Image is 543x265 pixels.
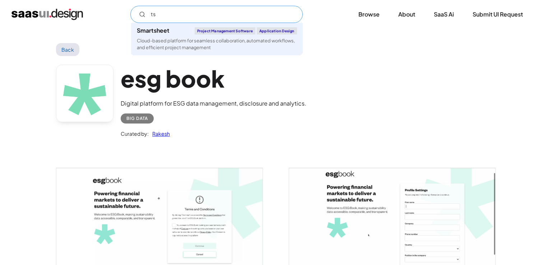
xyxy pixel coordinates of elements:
div: Big Data [126,114,148,123]
a: Rakesh [149,129,170,138]
form: Email Form [130,6,303,23]
a: SmartsheetProject Management SoftwareApplication DesignCloud-based platform for seamless collabor... [131,23,303,55]
div: Curated by: [121,129,149,138]
a: Back [56,43,79,56]
div: Smartsheet [137,28,170,33]
a: SaaS Ai [425,6,463,22]
a: Submit UI Request [464,6,532,22]
div: Cloud-based platform for seamless collaboration, automated workflows, and efficient project manag... [137,37,297,51]
a: home [11,9,83,20]
input: Search UI designs you're looking for... [130,6,303,23]
a: Browse [350,6,388,22]
h1: esg book [121,65,306,92]
div: Application Design [257,27,297,34]
div: Project Management Software [195,27,255,34]
div: Digital platform for ESG data management, disclosure and analytics. [121,99,306,108]
a: About [390,6,424,22]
